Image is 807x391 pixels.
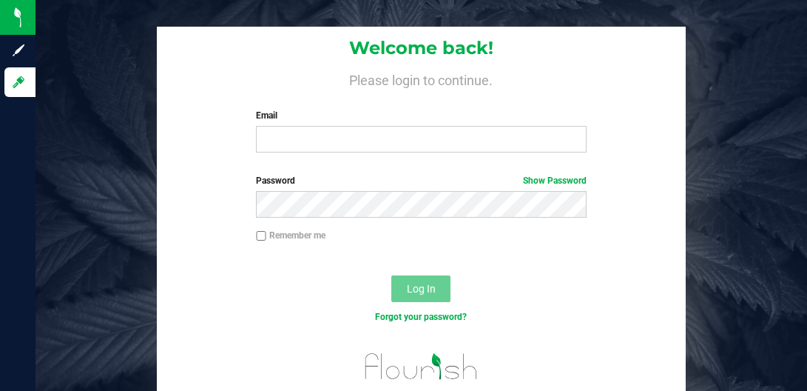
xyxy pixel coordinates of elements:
a: Forgot your password? [375,312,467,322]
inline-svg: Log in [11,75,26,90]
input: Remember me [256,231,266,241]
button: Log In [391,275,450,302]
span: Password [256,176,295,186]
label: Email [256,109,587,122]
a: Show Password [523,176,587,186]
span: Log In [407,283,436,295]
h4: Please login to continue. [157,70,686,88]
label: Remember me [256,229,325,242]
h1: Welcome back! [157,39,686,58]
inline-svg: Sign up [11,43,26,58]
